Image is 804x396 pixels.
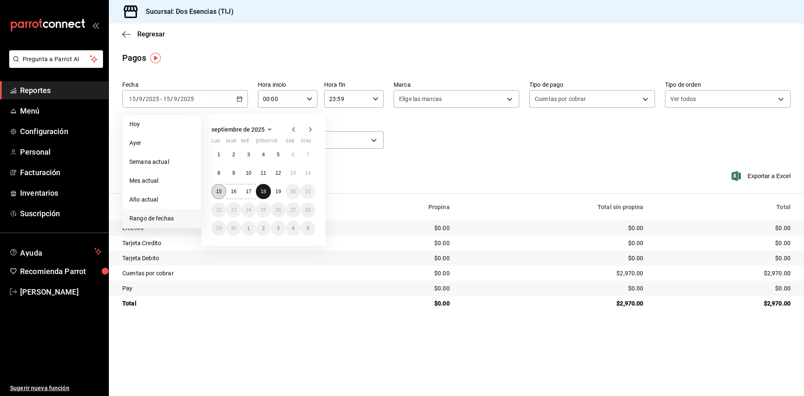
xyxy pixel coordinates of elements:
[216,225,222,231] abbr: 29 de septiembre de 2025
[256,221,271,236] button: 2 de octubre de 2025
[211,184,226,199] button: 15 de septiembre de 2025
[290,170,296,176] abbr: 13 de septiembre de 2025
[657,284,791,292] div: $0.00
[241,147,256,162] button: 3 de septiembre de 2025
[180,96,194,102] input: ----
[217,152,220,158] abbr: 1 de septiembre de 2025
[276,189,281,194] abbr: 19 de septiembre de 2025
[122,284,336,292] div: Pay
[657,204,791,210] div: Total
[160,96,162,102] span: -
[211,124,275,135] button: septiembre de 2025
[232,152,235,158] abbr: 2 de septiembre de 2025
[122,254,336,262] div: Tarjeta Debito
[301,138,311,147] abbr: domingo
[657,224,791,232] div: $0.00
[211,221,226,236] button: 29 de septiembre de 2025
[20,208,102,219] span: Suscripción
[23,55,90,64] span: Pregunta a Parrot AI
[305,189,311,194] abbr: 21 de septiembre de 2025
[216,207,222,213] abbr: 22 de septiembre de 2025
[463,204,644,210] div: Total sin propina
[20,105,102,116] span: Menú
[143,96,145,102] span: /
[657,299,791,308] div: $2,970.00
[291,225,294,231] abbr: 4 de octubre de 2025
[657,269,791,277] div: $2,970.00
[241,221,256,236] button: 1 de octubre de 2025
[276,170,281,176] abbr: 12 de septiembre de 2025
[301,221,315,236] button: 5 de octubre de 2025
[256,147,271,162] button: 4 de septiembre de 2025
[170,96,173,102] span: /
[129,139,194,148] span: Ayer
[20,146,102,158] span: Personal
[211,166,226,181] button: 8 de septiembre de 2025
[463,269,644,277] div: $2,970.00
[122,269,336,277] div: Cuentas por cobrar
[226,138,236,147] abbr: martes
[247,225,250,231] abbr: 1 de octubre de 2025
[129,96,136,102] input: --
[260,170,266,176] abbr: 11 de septiembre de 2025
[301,202,315,217] button: 28 de septiembre de 2025
[349,269,450,277] div: $0.00
[290,189,296,194] abbr: 20 de septiembre de 2025
[463,224,644,232] div: $0.00
[349,204,450,210] div: Propina
[232,170,235,176] abbr: 9 de septiembre de 2025
[20,246,91,256] span: Ayuda
[657,239,791,247] div: $0.00
[271,138,278,147] abbr: viernes
[256,184,271,199] button: 18 de septiembre de 2025
[463,254,644,262] div: $0.00
[262,152,265,158] abbr: 4 de septiembre de 2025
[349,284,450,292] div: $0.00
[150,53,161,63] img: Tooltip marker
[226,202,241,217] button: 23 de septiembre de 2025
[733,171,791,181] span: Exportar a Excel
[665,82,791,88] label: Tipo de orden
[394,82,519,88] label: Marca
[256,138,305,147] abbr: jueves
[129,158,194,166] span: Semana actual
[216,189,222,194] abbr: 15 de septiembre de 2025
[20,167,102,178] span: Facturación
[246,207,251,213] abbr: 24 de septiembre de 2025
[286,138,294,147] abbr: sábado
[122,82,248,88] label: Fecha
[535,95,586,103] span: Cuentas por cobrar
[20,187,102,199] span: Inventarios
[301,184,315,199] button: 21 de septiembre de 2025
[277,225,280,231] abbr: 3 de octubre de 2025
[529,82,655,88] label: Tipo de pago
[178,96,180,102] span: /
[9,50,103,68] button: Pregunta a Parrot AI
[271,147,286,162] button: 5 de septiembre de 2025
[122,299,336,308] div: Total
[211,202,226,217] button: 22 de septiembre de 2025
[307,225,309,231] abbr: 5 de octubre de 2025
[286,202,300,217] button: 27 de septiembre de 2025
[301,166,315,181] button: 14 de septiembre de 2025
[286,166,300,181] button: 13 de septiembre de 2025
[122,30,165,38] button: Regresar
[20,85,102,96] span: Reportes
[349,254,450,262] div: $0.00
[139,7,234,17] h3: Sucursal: Dos Esencias (TIJ)
[463,299,644,308] div: $2,970.00
[463,239,644,247] div: $0.00
[231,207,236,213] abbr: 23 de septiembre de 2025
[211,147,226,162] button: 1 de septiembre de 2025
[258,82,317,88] label: Hora inicio
[241,202,256,217] button: 24 de septiembre de 2025
[231,225,236,231] abbr: 30 de septiembre de 2025
[10,384,102,393] span: Sugerir nueva función
[217,170,220,176] abbr: 8 de septiembre de 2025
[349,299,450,308] div: $0.00
[211,138,220,147] abbr: lunes
[226,184,241,199] button: 16 de septiembre de 2025
[122,239,336,247] div: Tarjeta Credito
[246,170,251,176] abbr: 10 de septiembre de 2025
